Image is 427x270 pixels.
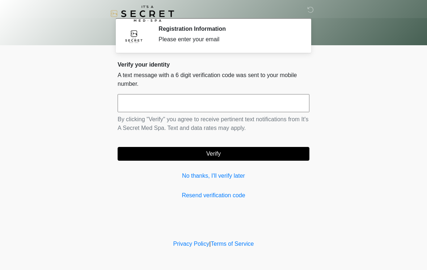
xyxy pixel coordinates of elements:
img: It's A Secret Med Spa Logo [110,5,174,22]
a: | [209,241,211,247]
h2: Verify your identity [118,61,309,68]
h2: Registration Information [158,25,299,32]
a: Resend verification code [118,191,309,200]
a: Terms of Service [211,241,254,247]
a: No thanks, I'll verify later [118,172,309,180]
p: By clicking "Verify" you agree to receive pertinent text notifications from It's A Secret Med Spa... [118,115,309,132]
button: Verify [118,147,309,161]
a: Privacy Policy [173,241,210,247]
div: Please enter your email [158,35,299,44]
p: A text message with a 6 digit verification code was sent to your mobile number. [118,71,309,88]
img: Agent Avatar [123,25,145,47]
